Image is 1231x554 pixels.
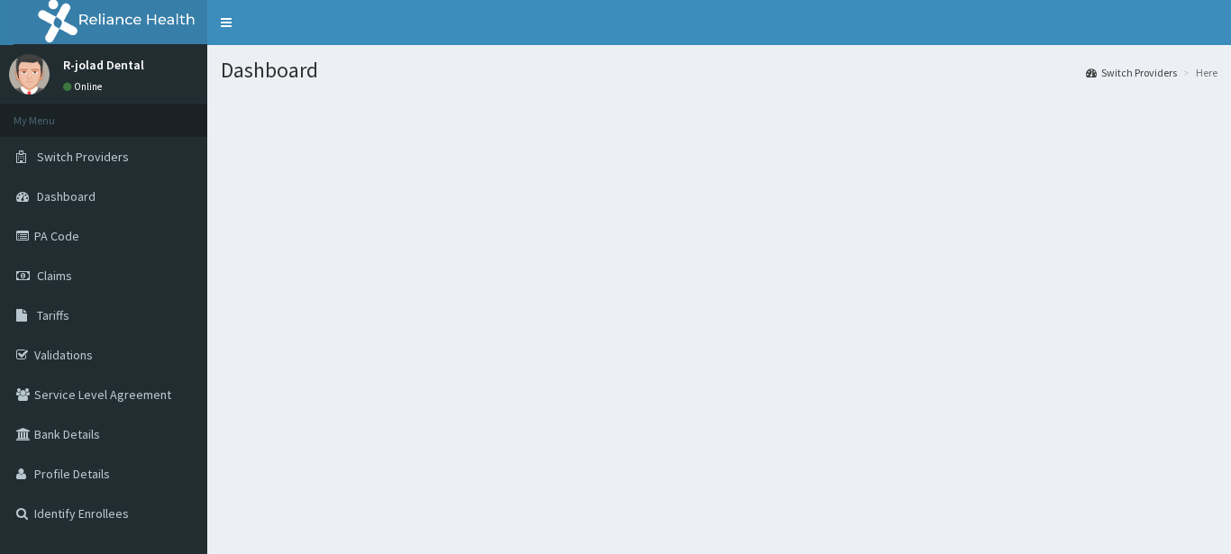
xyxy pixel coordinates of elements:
[9,54,50,95] img: User Image
[37,149,129,165] span: Switch Providers
[63,80,106,93] a: Online
[37,188,96,204] span: Dashboard
[1086,65,1177,80] a: Switch Providers
[1179,65,1217,80] li: Here
[221,59,1217,82] h1: Dashboard
[63,59,144,71] p: R-jolad Dental
[37,307,69,323] span: Tariffs
[37,268,72,284] span: Claims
